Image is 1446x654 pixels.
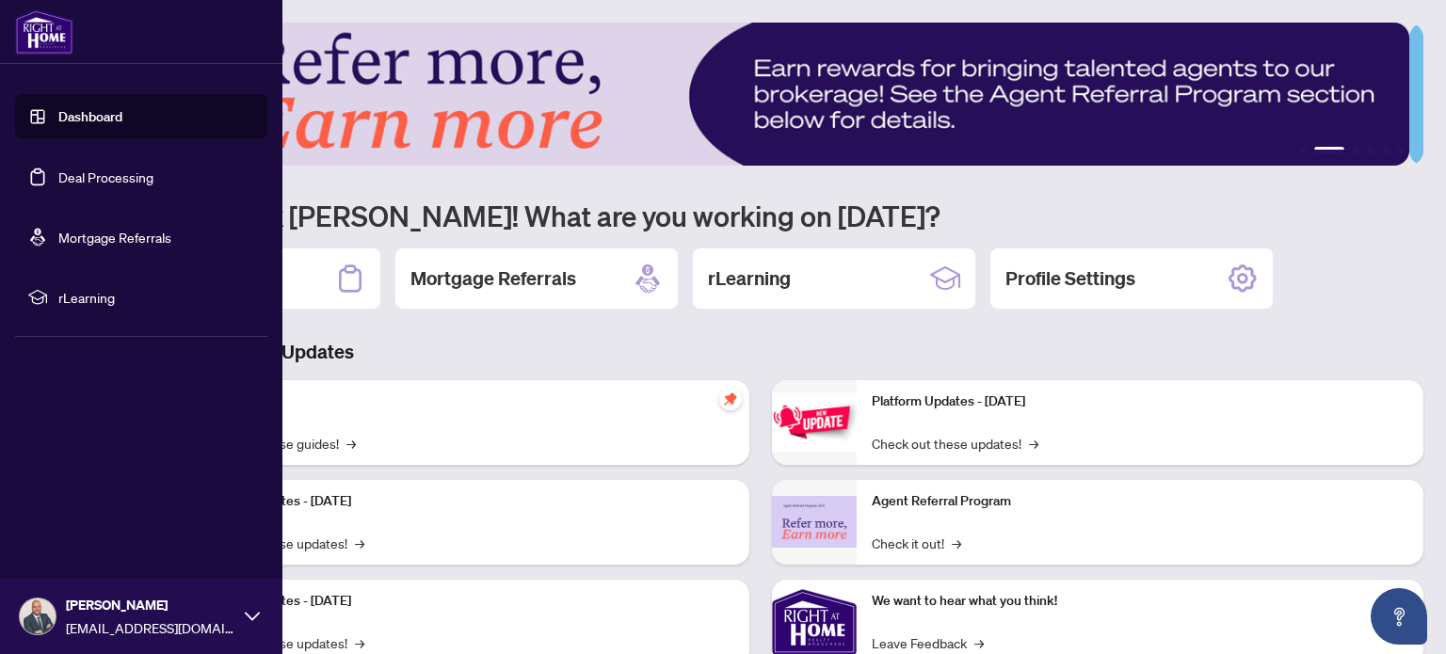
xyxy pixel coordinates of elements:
[872,491,1408,512] p: Agent Referral Program
[1005,265,1135,292] h2: Profile Settings
[872,391,1408,412] p: Platform Updates - [DATE]
[1371,588,1427,645] button: Open asap
[58,287,254,308] span: rLearning
[15,9,73,55] img: logo
[198,391,734,412] p: Self-Help
[1299,147,1307,154] button: 1
[1367,147,1374,154] button: 4
[58,168,153,185] a: Deal Processing
[872,433,1038,454] a: Check out these updates!→
[1029,433,1038,454] span: →
[98,198,1423,233] h1: Welcome back [PERSON_NAME]! What are you working on [DATE]?
[98,23,1409,166] img: Slide 1
[1382,147,1390,154] button: 5
[708,265,791,292] h2: rLearning
[872,533,961,553] a: Check it out!→
[772,496,857,548] img: Agent Referral Program
[952,533,961,553] span: →
[772,392,857,452] img: Platform Updates - June 23, 2025
[66,617,235,638] span: [EMAIL_ADDRESS][DOMAIN_NAME]
[198,491,734,512] p: Platform Updates - [DATE]
[66,595,235,615] span: [PERSON_NAME]
[198,591,734,612] p: Platform Updates - [DATE]
[1352,147,1359,154] button: 3
[58,229,171,246] a: Mortgage Referrals
[410,265,576,292] h2: Mortgage Referrals
[719,388,742,410] span: pushpin
[1314,147,1344,154] button: 2
[20,598,56,634] img: Profile Icon
[974,632,984,653] span: →
[355,632,364,653] span: →
[872,632,984,653] a: Leave Feedback→
[58,108,122,125] a: Dashboard
[346,433,356,454] span: →
[872,591,1408,612] p: We want to hear what you think!
[98,339,1423,365] h3: Brokerage & Industry Updates
[355,533,364,553] span: →
[1397,147,1405,154] button: 6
